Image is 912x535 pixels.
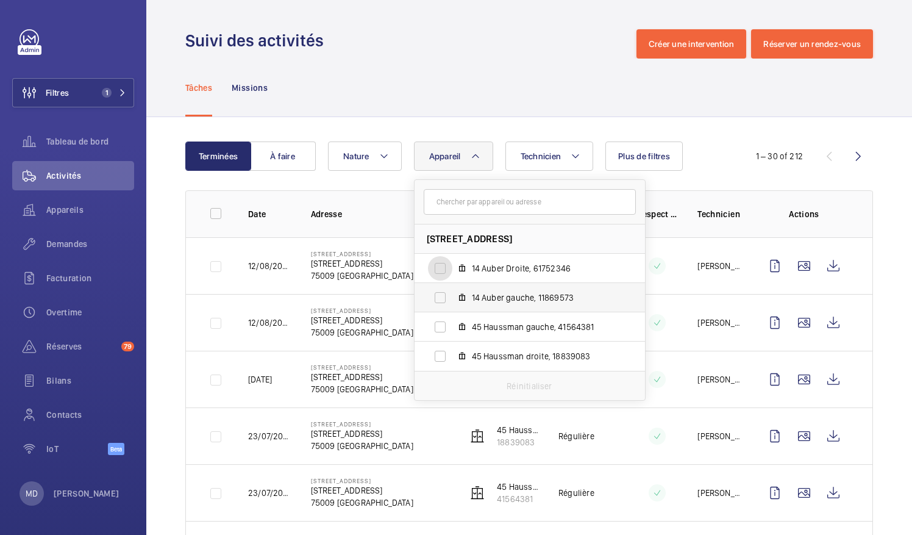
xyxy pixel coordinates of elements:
p: [PERSON_NAME] [697,487,741,499]
span: Plus de filtres [618,151,670,161]
span: Appareil [429,151,461,161]
p: 12/08/2025 [248,317,291,329]
p: [STREET_ADDRESS] [311,477,413,484]
input: Chercher par appareil ou adresse [424,189,636,215]
span: 79 [121,342,134,351]
p: 75009 [GEOGRAPHIC_DATA] [311,326,413,339]
p: [STREET_ADDRESS] [311,307,413,314]
span: Demandes [46,238,134,250]
p: Tâches [185,82,212,94]
button: Technicien [505,142,594,171]
p: Réinitialiser [507,380,552,392]
span: 1 [102,88,112,98]
button: Appareil [414,142,493,171]
p: 75009 [GEOGRAPHIC_DATA] [311,497,413,509]
p: Missions [232,82,268,94]
p: 12/08/2025 [248,260,291,272]
button: Nature [328,142,402,171]
p: 23/07/2025 [248,487,291,499]
p: 75009 [GEOGRAPHIC_DATA] [311,440,413,452]
span: 14 Auber gauche, 11869573 [472,292,613,304]
p: 18839083 [497,436,539,448]
p: Respect délai [636,208,678,220]
img: elevator.svg [470,429,485,443]
p: 75009 [GEOGRAPHIC_DATA] [311,270,413,282]
span: Beta [108,443,124,455]
p: [DATE] [248,373,272,386]
span: Nature [343,151,369,161]
p: [PERSON_NAME] [697,373,741,386]
span: Technicien [521,151,561,161]
span: 45 Haussman droite, 18839083 [472,350,613,362]
p: [STREET_ADDRESS] [311,364,413,371]
span: Facturation [46,272,134,284]
button: Filtres1 [12,78,134,107]
p: Date [248,208,291,220]
p: [PERSON_NAME] [54,487,119,500]
p: 41564381 [497,493,539,505]
p: 75009 [GEOGRAPHIC_DATA] [311,383,413,395]
button: Plus de filtres [605,142,683,171]
p: [PERSON_NAME] [697,317,741,329]
p: Adresse [311,208,448,220]
p: 45 Haussman droite [497,424,539,436]
span: Bilans [46,375,134,387]
span: Overtime [46,306,134,318]
span: 14 Auber Droite, 61752346 [472,262,613,275]
span: Réserves [46,340,116,353]
p: Technicien [697,208,741,220]
span: [STREET_ADDRESS] [427,232,513,245]
p: [PERSON_NAME] [697,430,741,442]
div: 1 – 30 of 212 [756,150,803,162]
span: 45 Haussman gauche, 41564381 [472,321,613,333]
h1: Suivi des activités [185,29,331,52]
p: Actions [760,208,848,220]
span: Contacts [46,409,134,421]
p: MD [26,487,38,500]
p: 23/07/2025 [248,430,291,442]
p: [STREET_ADDRESS] [311,371,413,383]
p: Régulière [558,430,594,442]
span: Activités [46,170,134,182]
img: elevator.svg [470,486,485,500]
button: Créer une intervention [636,29,747,59]
button: Terminées [185,142,251,171]
p: 45 Haussman gauche [497,481,539,493]
p: [STREET_ADDRESS] [311,420,413,428]
span: Tableau de bord [46,135,134,148]
button: À faire [250,142,316,171]
span: Appareils [46,204,134,216]
p: [PERSON_NAME] [697,260,741,272]
p: [STREET_ADDRESS] [311,484,413,497]
p: Régulière [558,487,594,499]
p: [STREET_ADDRESS] [311,314,413,326]
button: Réserver un rendez-vous [751,29,873,59]
span: IoT [46,443,108,455]
p: [STREET_ADDRESS] [311,250,413,257]
p: [STREET_ADDRESS] [311,428,413,440]
span: Filtres [46,87,69,99]
p: [STREET_ADDRESS] [311,257,413,270]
